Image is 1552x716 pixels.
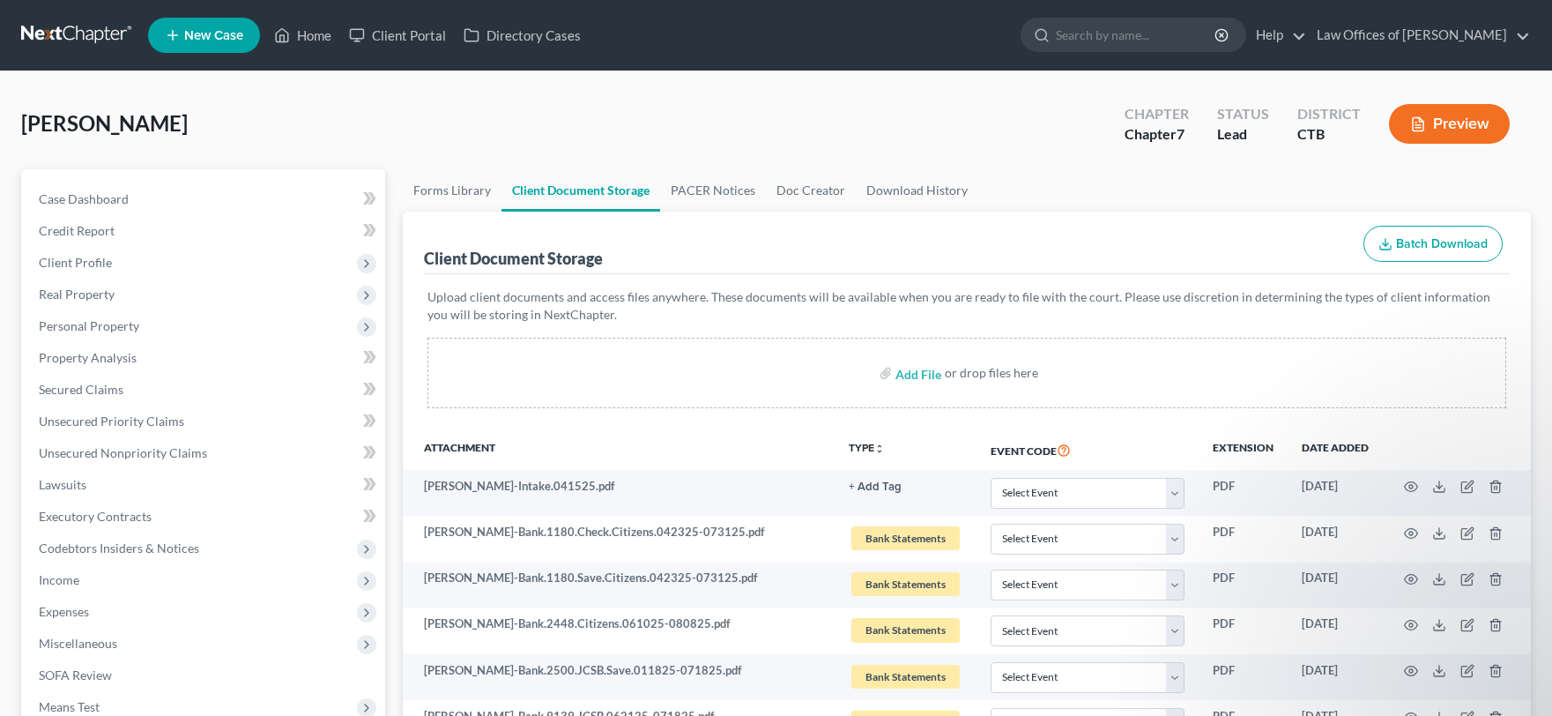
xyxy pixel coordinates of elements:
[849,443,885,454] button: TYPEunfold_more
[1389,104,1510,144] button: Preview
[1199,563,1288,608] td: PDF
[25,374,385,406] a: Secured Claims
[39,509,152,524] span: Executory Contracts
[39,255,112,270] span: Client Profile
[1199,608,1288,654] td: PDF
[1288,608,1383,654] td: [DATE]
[1177,125,1184,142] span: 7
[25,342,385,374] a: Property Analysis
[1199,516,1288,562] td: PDF
[184,29,243,42] span: New Case
[1492,656,1534,698] iframe: Intercom live chat
[427,288,1506,324] p: Upload client documents and access files anywhere. These documents will be available when you are...
[39,636,117,651] span: Miscellaneous
[1396,236,1488,251] span: Batch Download
[21,110,188,136] span: [PERSON_NAME]
[851,526,960,550] span: Bank Statements
[25,183,385,215] a: Case Dashboard
[403,169,501,212] a: Forms Library
[1288,563,1383,608] td: [DATE]
[849,524,962,553] a: Bank Statements
[1288,429,1383,470] th: Date added
[1199,654,1288,700] td: PDF
[849,570,962,599] a: Bank Statements
[39,318,139,333] span: Personal Property
[39,350,137,365] span: Property Analysis
[39,382,123,397] span: Secured Claims
[1308,19,1530,51] a: Law Offices of [PERSON_NAME]
[1217,124,1269,145] div: Lead
[25,469,385,501] a: Lawsuits
[1199,429,1288,470] th: Extension
[501,169,660,212] a: Client Document Storage
[39,223,115,238] span: Credit Report
[851,572,960,596] span: Bank Statements
[39,699,100,714] span: Means Test
[403,516,835,562] td: [PERSON_NAME]-Bank.1180.Check.Citizens.042325-073125.pdf
[1288,654,1383,700] td: [DATE]
[849,481,902,493] button: + Add Tag
[1363,226,1503,263] button: Batch Download
[1056,19,1217,51] input: Search by name...
[39,668,112,682] span: SOFA Review
[265,19,340,51] a: Home
[766,169,856,212] a: Doc Creator
[1125,124,1189,145] div: Chapter
[1247,19,1306,51] a: Help
[856,169,978,212] a: Download History
[403,608,835,654] td: [PERSON_NAME]-Bank.2448.Citizens.061025-080825.pdf
[25,406,385,437] a: Unsecured Priority Claims
[660,169,766,212] a: PACER Notices
[39,414,184,429] span: Unsecured Priority Claims
[39,445,207,460] span: Unsecured Nonpriority Claims
[1199,470,1288,516] td: PDF
[39,572,79,587] span: Income
[25,660,385,691] a: SOFA Review
[39,604,89,619] span: Expenses
[1217,104,1269,124] div: Status
[25,437,385,469] a: Unsecured Nonpriority Claims
[945,364,1038,382] div: or drop files here
[39,287,115,302] span: Real Property
[1297,124,1361,145] div: CTB
[851,665,960,689] span: Bank Statements
[39,541,199,556] span: Codebtors Insiders & Notices
[340,19,455,51] a: Client Portal
[1288,516,1383,562] td: [DATE]
[403,654,835,700] td: [PERSON_NAME]-Bank.2500.JCSB.Save.011825-071825.pdf
[1288,470,1383,516] td: [DATE]
[455,19,590,51] a: Directory Cases
[403,563,835,608] td: [PERSON_NAME]-Bank.1180.Save.Citizens.042325-073125.pdf
[403,429,835,470] th: Attachment
[849,662,962,691] a: Bank Statements
[851,618,960,642] span: Bank Statements
[849,615,962,645] a: Bank Statements
[39,191,129,206] span: Case Dashboard
[849,478,962,495] a: + Add Tag
[874,444,885,454] i: unfold_more
[25,501,385,533] a: Executory Contracts
[424,248,603,269] div: Client Document Storage
[25,215,385,247] a: Credit Report
[1297,104,1361,124] div: District
[403,470,835,516] td: [PERSON_NAME]-Intake.041525.pdf
[1125,104,1189,124] div: Chapter
[976,429,1199,470] th: Event Code
[39,477,86,492] span: Lawsuits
